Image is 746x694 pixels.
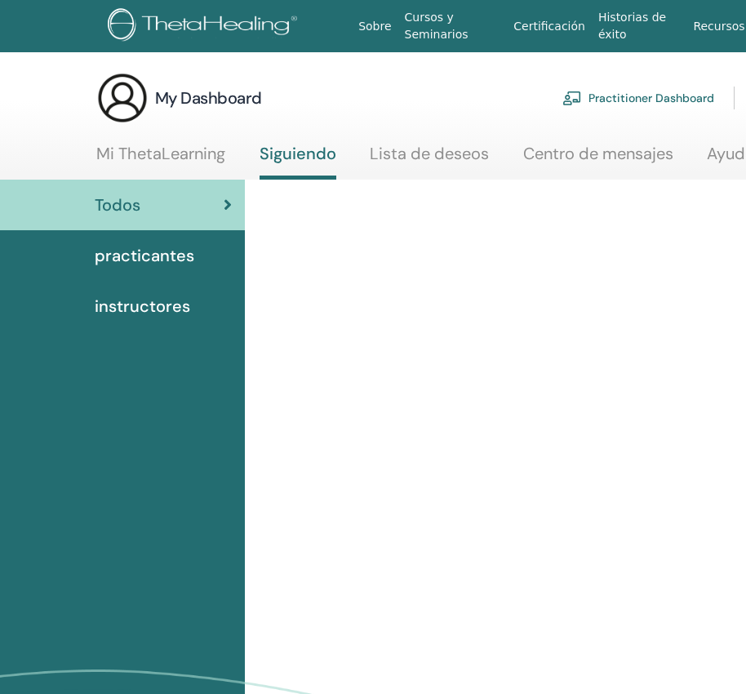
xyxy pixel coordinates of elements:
[96,72,149,124] img: generic-user-icon.jpg
[96,144,225,176] a: Mi ThetaLearning
[523,144,673,176] a: Centro de mensajes
[95,294,190,318] span: instructores
[108,8,303,45] img: logo.png
[155,87,262,109] h3: My Dashboard
[95,243,194,268] span: practicantes
[562,91,582,105] img: chalkboard-teacher.svg
[370,144,489,176] a: Lista de deseos
[562,80,714,116] a: Practitioner Dashboard
[260,144,336,180] a: Siguiendo
[507,11,592,42] a: Certificación
[398,2,508,50] a: Cursos y Seminarios
[95,193,140,217] span: Todos
[352,11,397,42] a: Sobre
[592,2,686,50] a: Historias de éxito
